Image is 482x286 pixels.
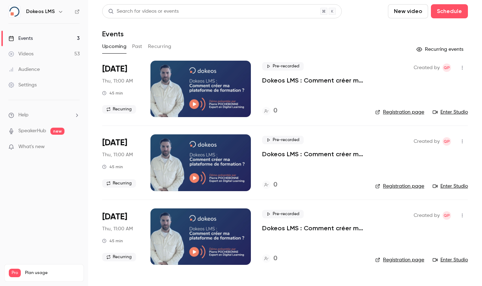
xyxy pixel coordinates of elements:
[262,224,364,232] a: Dokeos LMS : Comment créer ma plateforme de formation ?
[8,66,40,73] div: Audience
[102,137,127,148] span: [DATE]
[102,90,123,96] div: 45 min
[102,78,133,85] span: Thu, 11:00 AM
[8,50,33,57] div: Videos
[443,211,451,220] span: Quentin partenaires@dokeos.com
[102,164,123,170] div: 45 min
[262,62,304,71] span: Pre-recorded
[102,179,136,188] span: Recurring
[262,76,364,85] a: Dokeos LMS : Comment créer ma plateforme de formation ?
[102,30,124,38] h1: Events
[414,137,440,146] span: Created by
[262,180,277,190] a: 0
[444,211,450,220] span: Qp
[108,8,179,15] div: Search for videos or events
[102,63,127,75] span: [DATE]
[8,111,80,119] li: help-dropdown-opener
[18,111,29,119] span: Help
[102,134,139,191] div: Oct 23 Thu, 11:00 AM (Europe/Paris)
[8,35,33,42] div: Events
[414,63,440,72] span: Created by
[102,225,133,232] span: Thu, 11:00 AM
[433,109,468,116] a: Enter Studio
[444,137,450,146] span: Qp
[25,270,79,276] span: Plan usage
[433,256,468,263] a: Enter Studio
[443,137,451,146] span: Quentin partenaires@dokeos.com
[102,151,133,158] span: Thu, 11:00 AM
[273,180,277,190] h4: 0
[102,253,136,261] span: Recurring
[262,136,304,144] span: Pre-recorded
[102,208,139,265] div: Oct 30 Thu, 11:00 AM (Europe/Paris)
[9,269,21,277] span: Pro
[102,41,126,52] button: Upcoming
[375,256,424,263] a: Registration page
[9,6,20,17] img: Dokeos LMS
[413,44,468,55] button: Recurring events
[262,210,304,218] span: Pre-recorded
[262,150,364,158] a: Dokeos LMS : Comment créer ma plateforme de formation ?
[431,4,468,18] button: Schedule
[273,106,277,116] h4: 0
[18,127,46,135] a: SpeakerHub
[414,211,440,220] span: Created by
[273,254,277,263] h4: 0
[262,106,277,116] a: 0
[102,211,127,223] span: [DATE]
[102,238,123,244] div: 45 min
[443,63,451,72] span: Quentin partenaires@dokeos.com
[375,183,424,190] a: Registration page
[444,63,450,72] span: Qp
[148,41,172,52] button: Recurring
[102,105,136,114] span: Recurring
[50,128,64,135] span: new
[132,41,142,52] button: Past
[262,254,277,263] a: 0
[388,4,428,18] button: New video
[433,183,468,190] a: Enter Studio
[102,61,139,117] div: Oct 16 Thu, 11:00 AM (Europe/Paris)
[8,81,37,89] div: Settings
[375,109,424,116] a: Registration page
[18,143,45,151] span: What's new
[26,8,55,15] h6: Dokeos LMS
